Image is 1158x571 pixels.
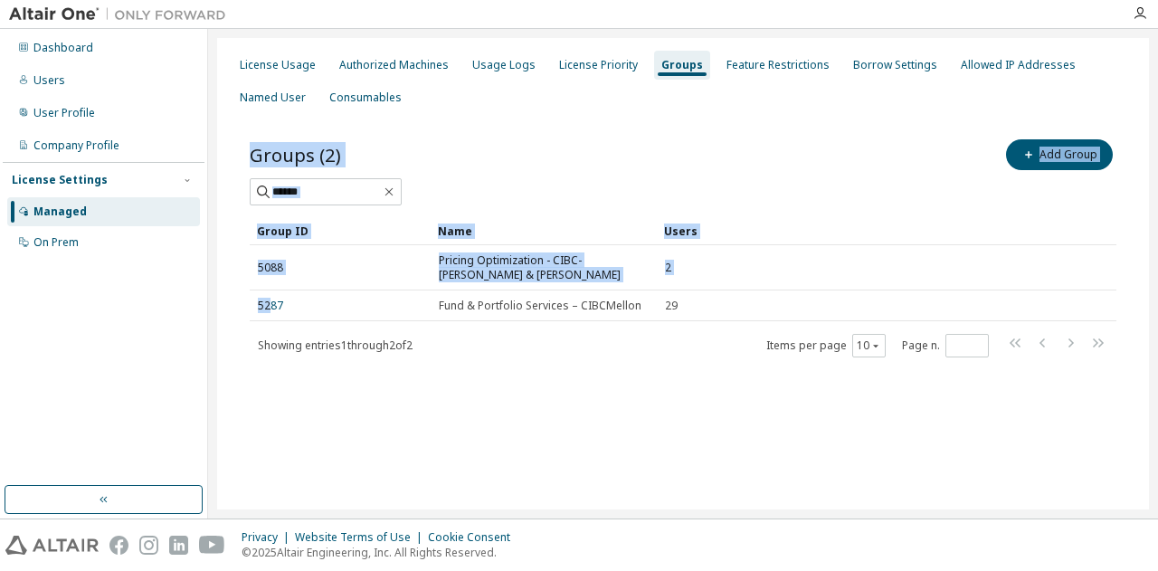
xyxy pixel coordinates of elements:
div: Named User [240,90,306,105]
div: Authorized Machines [339,58,449,72]
div: Borrow Settings [853,58,937,72]
div: User Profile [33,106,95,120]
div: Website Terms of Use [295,530,428,545]
div: Managed [33,205,87,219]
span: Groups (2) [250,142,341,167]
img: facebook.svg [109,536,128,555]
span: Showing entries 1 through 2 of 2 [258,338,413,353]
img: linkedin.svg [169,536,188,555]
div: Dashboard [33,41,93,55]
img: instagram.svg [139,536,158,555]
span: Page n. [902,334,989,357]
div: Group ID [257,216,423,245]
div: Feature Restrictions [726,58,830,72]
div: License Priority [559,58,638,72]
img: Altair One [9,5,235,24]
span: Pricing Optimization - CIBC- [PERSON_NAME] & [PERSON_NAME] [439,253,649,282]
a: 5088 [258,261,283,275]
div: Consumables [329,90,402,105]
img: altair_logo.svg [5,536,99,555]
div: Company Profile [33,138,119,153]
a: 5287 [258,299,283,313]
div: Allowed IP Addresses [961,58,1076,72]
span: 2 [665,261,671,275]
div: Groups [661,58,703,72]
span: Items per page [766,334,886,357]
div: Users [664,216,1066,245]
button: 10 [857,338,881,353]
span: 29 [665,299,678,313]
img: youtube.svg [199,536,225,555]
div: Cookie Consent [428,530,521,545]
div: License Settings [12,173,108,187]
div: On Prem [33,235,79,250]
div: License Usage [240,58,316,72]
div: Users [33,73,65,88]
div: Name [438,216,650,245]
div: Usage Logs [472,58,536,72]
p: © 2025 Altair Engineering, Inc. All Rights Reserved. [242,545,521,560]
button: Add Group [1006,139,1113,170]
span: Fund & Portfolio Services – CIBCMellon [439,299,641,313]
div: Privacy [242,530,295,545]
